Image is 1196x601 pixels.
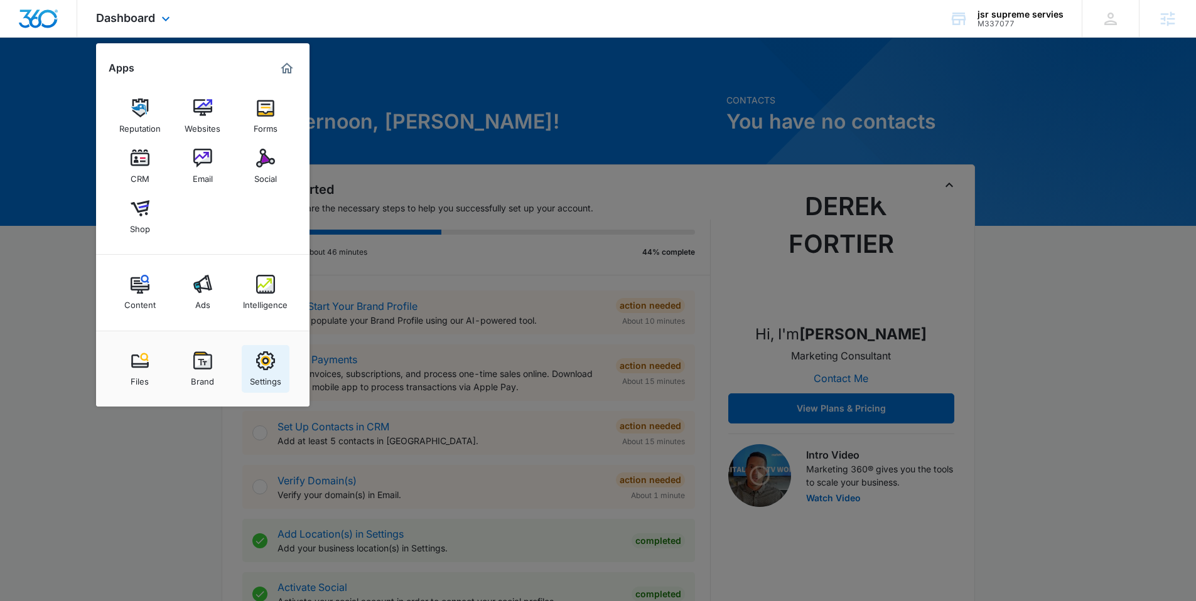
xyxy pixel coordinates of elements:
[978,19,1064,28] div: account id
[34,73,44,83] img: tab_domain_overview_orange.svg
[131,168,149,184] div: CRM
[179,92,227,140] a: Websites
[116,345,164,393] a: Files
[191,370,214,386] div: Brand
[254,117,277,134] div: Forms
[195,294,210,310] div: Ads
[125,73,135,83] img: tab_keywords_by_traffic_grey.svg
[35,20,62,30] div: v 4.0.25
[131,370,149,386] div: Files
[185,117,220,134] div: Websites
[242,142,289,190] a: Social
[130,218,150,234] div: Shop
[242,92,289,140] a: Forms
[179,269,227,316] a: Ads
[193,168,213,184] div: Email
[116,142,164,190] a: CRM
[20,20,30,30] img: logo_orange.svg
[179,345,227,393] a: Brand
[48,74,112,82] div: Domain Overview
[277,58,297,78] a: Marketing 360® Dashboard
[139,74,212,82] div: Keywords by Traffic
[242,345,289,393] a: Settings
[116,92,164,140] a: Reputation
[96,11,155,24] span: Dashboard
[109,62,134,74] h2: Apps
[116,269,164,316] a: Content
[124,294,156,310] div: Content
[250,370,281,386] div: Settings
[179,142,227,190] a: Email
[978,9,1064,19] div: account name
[242,269,289,316] a: Intelligence
[20,33,30,43] img: website_grey.svg
[33,33,138,43] div: Domain: [DOMAIN_NAME]
[254,168,277,184] div: Social
[119,117,161,134] div: Reputation
[116,193,164,240] a: Shop
[243,294,288,310] div: Intelligence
